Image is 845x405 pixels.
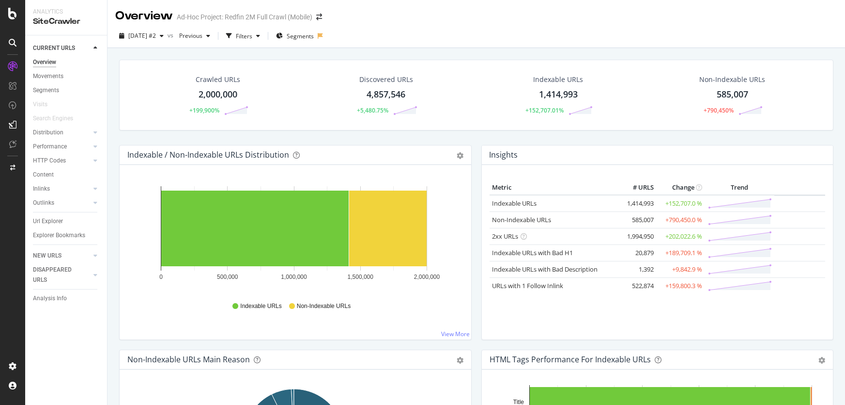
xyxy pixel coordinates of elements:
div: Ad-Hoc Project: Redfin 2M Full Crawl (Mobile) [177,12,312,22]
a: DISAPPEARED URLS [33,265,91,285]
td: +152,707.0 % [656,195,705,212]
td: +202,022.6 % [656,228,705,244]
div: arrow-right-arrow-left [316,14,322,20]
div: Explorer Bookmarks [33,230,85,241]
a: Visits [33,99,57,110]
a: Url Explorer [33,216,100,227]
text: 1,500,000 [348,274,374,280]
div: +199,900% [189,106,219,114]
div: HTTP Codes [33,156,66,166]
div: +790,450% [704,106,734,114]
a: Search Engines [33,113,83,124]
th: Metric [490,180,617,195]
div: Movements [33,71,63,81]
div: Indexable / Non-Indexable URLs Distribution [127,150,289,160]
a: Explorer Bookmarks [33,230,100,241]
div: Segments [33,85,59,96]
span: vs [168,31,175,39]
span: Non-Indexable URLs [297,302,351,310]
div: HTML Tags Performance for Indexable URLs [490,355,651,364]
div: Indexable URLs [533,75,583,84]
div: Non-Indexable URLs Main Reason [127,355,250,364]
th: Trend [705,180,774,195]
td: +159,800.3 % [656,277,705,294]
td: +790,450.0 % [656,211,705,228]
a: Overview [33,57,100,67]
a: Non-Indexable URLs [492,215,551,224]
div: NEW URLS [33,251,61,261]
text: 2,000,000 [414,274,440,280]
div: DISAPPEARED URLS [33,265,82,285]
a: Indexable URLs with Bad H1 [492,248,573,257]
div: Non-Indexable URLs [699,75,765,84]
svg: A chart. [127,180,460,293]
div: +152,707.01% [525,106,564,114]
div: Url Explorer [33,216,63,227]
a: Inlinks [33,184,91,194]
a: HTTP Codes [33,156,91,166]
h4: Insights [489,148,518,162]
td: 1,414,993 [617,195,656,212]
a: Outlinks [33,198,91,208]
a: Distribution [33,128,91,138]
div: 2,000,000 [199,88,237,101]
text: 500,000 [217,274,238,280]
button: Previous [175,28,214,44]
div: SiteCrawler [33,16,99,27]
th: Change [656,180,705,195]
div: gear [457,152,463,159]
div: Crawled URLs [196,75,240,84]
div: Analytics [33,8,99,16]
div: 585,007 [717,88,748,101]
div: Visits [33,99,47,110]
div: gear [818,357,825,364]
a: Performance [33,142,91,152]
span: Segments [287,32,314,40]
th: # URLS [617,180,656,195]
div: Analysis Info [33,293,67,304]
td: 585,007 [617,211,656,228]
text: 1,000,000 [281,274,307,280]
a: Content [33,170,100,180]
div: Discovered URLs [359,75,413,84]
td: +189,709.1 % [656,244,705,261]
div: Overview [33,57,56,67]
td: 20,879 [617,244,656,261]
div: +5,480.75% [357,106,388,114]
div: Outlinks [33,198,54,208]
div: Inlinks [33,184,50,194]
td: 1,392 [617,261,656,277]
div: Overview [115,8,173,24]
td: 522,874 [617,277,656,294]
text: 0 [159,274,163,280]
span: 2025 Aug. 22nd #2 [128,32,156,40]
div: gear [457,357,463,364]
a: Segments [33,85,100,96]
a: Analysis Info [33,293,100,304]
div: 1,414,993 [539,88,578,101]
a: 2xx URLs [492,232,518,241]
div: Filters [236,32,252,40]
div: 4,857,546 [367,88,405,101]
div: Content [33,170,54,180]
button: Segments [272,28,318,44]
div: Search Engines [33,113,73,124]
span: Indexable URLs [240,302,281,310]
a: Movements [33,71,100,81]
td: +9,842.9 % [656,261,705,277]
a: View More [441,330,470,338]
span: Previous [175,32,202,40]
td: 1,994,950 [617,228,656,244]
a: URLs with 1 Follow Inlink [492,281,563,290]
a: Indexable URLs with Bad Description [492,265,598,274]
a: NEW URLS [33,251,91,261]
button: [DATE] #2 [115,28,168,44]
a: Indexable URLs [492,199,537,208]
div: Distribution [33,128,63,138]
div: Performance [33,142,67,152]
div: CURRENT URLS [33,43,75,53]
button: Filters [222,28,264,44]
a: CURRENT URLS [33,43,91,53]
